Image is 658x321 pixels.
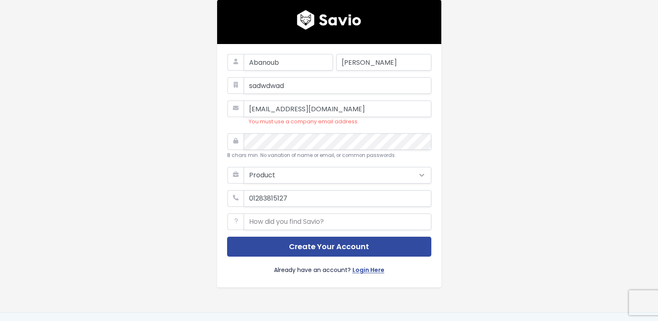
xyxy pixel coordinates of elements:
input: How did you find Savio? [244,213,431,230]
input: Your phone number [244,190,431,207]
button: Create Your Account [227,237,431,257]
input: First Name [244,54,333,71]
img: logo600x187.a314fd40982d.png [297,10,361,30]
div: Already have an account? [227,257,431,277]
a: Login Here [352,265,384,277]
input: Work Email Address [244,100,431,117]
small: 8 chars min. No variation of name or email, or common passwords. [227,152,396,159]
input: Company [244,77,431,94]
input: Last Name [336,54,431,71]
